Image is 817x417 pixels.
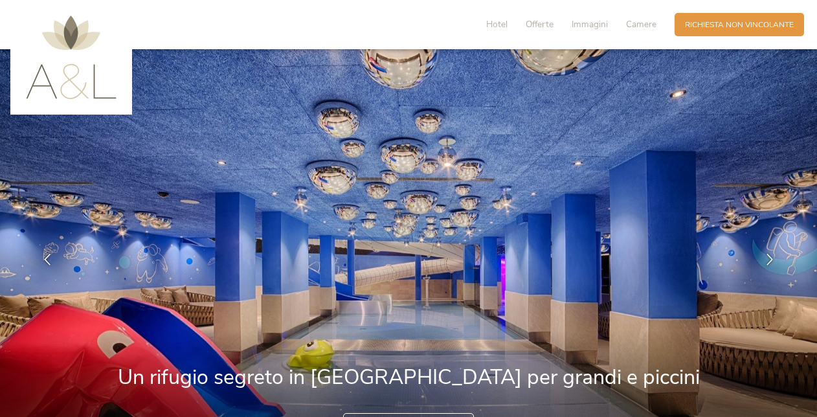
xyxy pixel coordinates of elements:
[572,18,608,30] span: Immagini
[526,18,554,30] span: Offerte
[486,18,508,30] span: Hotel
[685,19,794,30] span: Richiesta non vincolante
[626,18,656,30] span: Camere
[26,16,117,99] img: AMONTI & LUNARIS Wellnessresort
